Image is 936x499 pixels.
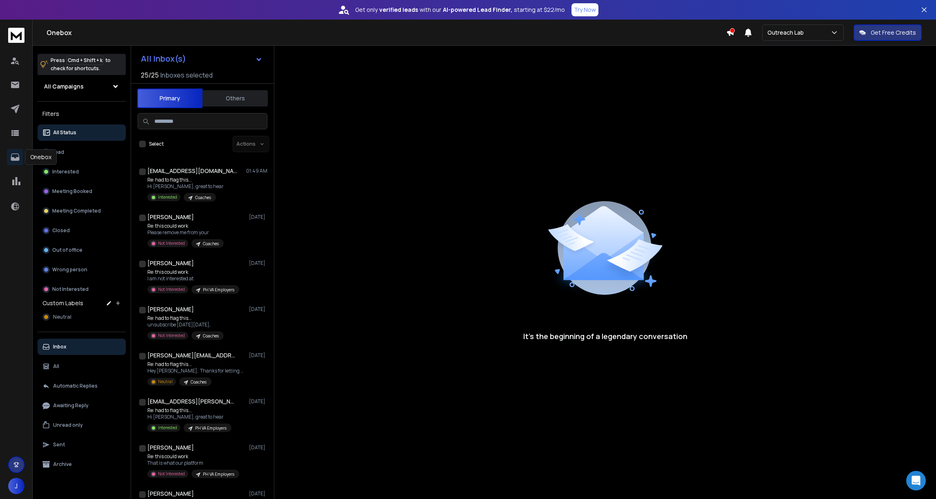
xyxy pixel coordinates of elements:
h1: [PERSON_NAME][EMAIL_ADDRESS][DOMAIN_NAME] [147,351,237,359]
p: Re: this could work [147,453,239,460]
button: Lead [38,144,126,160]
p: All [53,363,59,370]
h1: [PERSON_NAME] [147,213,194,221]
p: [DATE] [249,260,267,266]
p: PH VA Employers [203,471,234,477]
p: Coaches [203,241,219,247]
p: Get only with our starting at $22/mo [355,6,565,14]
p: Hey [PERSON_NAME], Thanks for letting me [147,368,245,374]
label: Select [149,141,164,147]
button: All [38,358,126,375]
button: Awaiting Reply [38,397,126,414]
h1: [EMAIL_ADDRESS][DOMAIN_NAME] [147,167,237,175]
button: Not Interested [38,281,126,297]
strong: AI-powered Lead Finder, [443,6,512,14]
button: Get Free Credits [854,24,922,41]
p: [DATE] [249,398,267,405]
p: Interested [158,425,177,431]
p: Out of office [52,247,82,253]
p: Interested [158,194,177,200]
button: Others [202,89,268,107]
img: logo [8,28,24,43]
p: unsubscribe [DATE][DATE], [147,322,224,328]
p: Sent [53,441,65,448]
p: Meeting Booked [52,188,92,195]
p: PH VA Employers [203,287,234,293]
h3: Custom Labels [42,299,83,307]
p: Re: had to flag this... [147,361,245,368]
button: Unread only [38,417,126,433]
button: J [8,478,24,494]
p: Please remove me from your [147,229,224,236]
button: Out of office [38,242,126,258]
p: Not Interested [158,240,185,246]
button: All Campaigns [38,78,126,95]
p: That is what our platform [147,460,239,466]
p: PH VA Employers [195,425,227,431]
button: Neutral [38,309,126,325]
h1: [EMAIL_ADDRESS][PERSON_NAME][DOMAIN_NAME] [147,397,237,406]
p: [DATE] [249,306,267,313]
button: All Inbox(s) [134,51,269,67]
button: Closed [38,222,126,239]
div: Open Intercom Messenger [906,471,926,490]
p: Unread only [53,422,83,428]
h1: [PERSON_NAME] [147,444,194,452]
p: Hi [PERSON_NAME], great to hear [147,414,231,420]
p: Re: this could work [147,223,224,229]
button: Interested [38,164,126,180]
p: Outreach Lab [767,29,807,37]
span: Cmd + Shift + k [67,55,104,65]
p: I am not interested at [147,275,239,282]
button: Meeting Booked [38,183,126,200]
p: Re: this could work [147,269,239,275]
p: [DATE] [249,444,267,451]
p: Interested [52,169,79,175]
p: Coaches [191,379,207,385]
h1: [PERSON_NAME] [147,305,194,313]
p: Neutral [158,379,173,385]
p: Not Interested [158,471,185,477]
button: Archive [38,456,126,472]
p: Wrong person [52,266,87,273]
h1: Onebox [47,28,726,38]
p: Press to check for shortcuts. [51,56,111,73]
h1: All Campaigns [44,82,84,91]
h1: [PERSON_NAME] [147,490,194,498]
p: Meeting Completed [52,208,101,214]
p: Closed [52,227,70,234]
p: Archive [53,461,72,468]
button: Try Now [571,3,598,16]
p: Automatic Replies [53,383,98,389]
p: Not Interested [158,333,185,339]
p: Re: had to flag this... [147,407,231,414]
h1: All Inbox(s) [141,55,186,63]
button: Primary [137,89,202,108]
button: Automatic Replies [38,378,126,394]
p: Coaches [195,195,211,201]
p: All Status [53,129,76,136]
h1: [PERSON_NAME] [147,259,194,267]
strong: verified leads [379,6,418,14]
button: Inbox [38,339,126,355]
p: 01:49 AM [246,168,267,174]
p: Not Interested [52,286,89,293]
p: [DATE] [249,214,267,220]
p: [DATE] [249,352,267,359]
p: Hi [PERSON_NAME], great to hear [147,183,224,190]
button: Wrong person [38,262,126,278]
p: Coaches [203,333,219,339]
p: Inbox [53,344,67,350]
p: Awaiting Reply [53,402,89,409]
button: Meeting Completed [38,203,126,219]
p: Lead [52,149,64,155]
p: Try Now [574,6,596,14]
p: Re: had to flag this... [147,315,224,322]
span: Neutral [53,314,71,320]
button: Sent [38,437,126,453]
p: Not Interested [158,286,185,293]
p: [DATE] [249,490,267,497]
h3: Inboxes selected [160,70,213,80]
